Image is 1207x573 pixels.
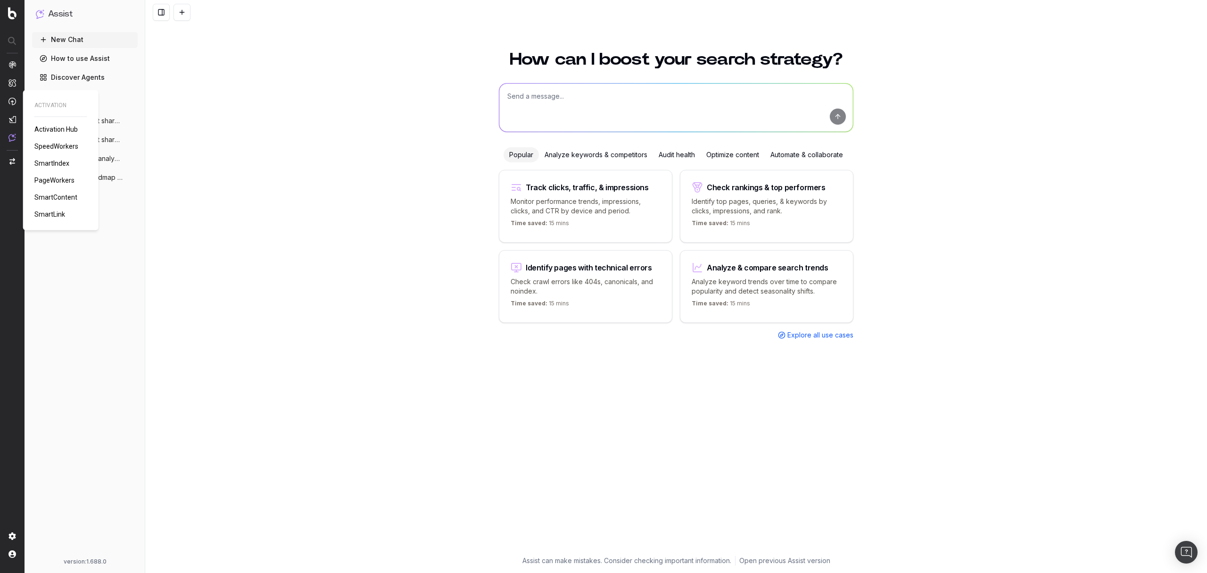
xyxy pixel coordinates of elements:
h1: Assist [48,8,73,21]
img: Intelligence [8,79,16,87]
span: SpeedWorkers [34,143,78,150]
a: Discover Agents [32,70,138,85]
p: 15 mins [692,219,750,231]
img: Activation [8,97,16,105]
p: 15 mins [511,219,569,231]
a: SmartLink [34,210,69,219]
img: Assist [36,9,44,18]
a: SmartContent [34,193,81,202]
p: Analyze keyword trends over time to compare popularity and detect seasonality shifts. [692,277,842,296]
a: PageWorkers [34,176,78,185]
a: SpeedWorkers [34,142,82,151]
img: Setting [8,532,16,540]
p: 15 mins [692,300,750,311]
div: Open Intercom Messenger [1175,541,1198,564]
span: Time saved: [511,219,547,227]
span: ACTIVATION [34,101,87,109]
a: Activation Hub [34,125,82,134]
a: Open previous Assist version [739,556,830,565]
button: Assist [36,8,134,21]
span: SmartIndex [34,160,69,167]
div: Optimize content [701,147,765,162]
span: Time saved: [511,300,547,307]
div: version: 1.688.0 [36,558,134,565]
span: PageWorkers [34,177,74,184]
a: How to use Assist [32,51,138,66]
p: Check crawl errors like 404s, canonicals, and noindex. [511,277,661,296]
p: Assist can make mistakes. Consider checking important information. [522,556,731,565]
span: Explore all use cases [787,330,853,340]
img: Studio [8,116,16,123]
span: Time saved: [692,300,728,307]
span: Activation Hub [34,126,78,133]
img: Assist [8,134,16,142]
a: SmartIndex [34,159,73,168]
p: Identify top pages, queries, & keywords by clicks, impressions, and rank. [692,197,842,216]
img: My account [8,550,16,558]
div: Automate & collaborate [765,147,849,162]
div: Identify pages with technical errors [526,264,652,271]
h1: How can I boost your search strategy? [499,51,853,68]
div: Track clicks, traffic, & impressions [526,184,649,191]
p: Monitor performance trends, impressions, clicks, and CTR by device and period. [511,197,661,216]
span: Time saved: [692,219,728,227]
a: Explore all use cases [778,330,853,340]
p: 15 mins [511,300,569,311]
img: Botify logo [8,7,17,19]
div: Analyze keywords & competitors [539,147,653,162]
div: Check rankings & top performers [707,184,826,191]
div: Popular [504,147,539,162]
span: SmartContent [34,194,77,201]
div: Audit health [653,147,701,162]
button: New Chat [32,32,138,47]
span: SmartLink [34,211,65,218]
img: Switch project [9,158,15,165]
div: Analyze & compare search trends [707,264,828,271]
img: Analytics [8,61,16,68]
